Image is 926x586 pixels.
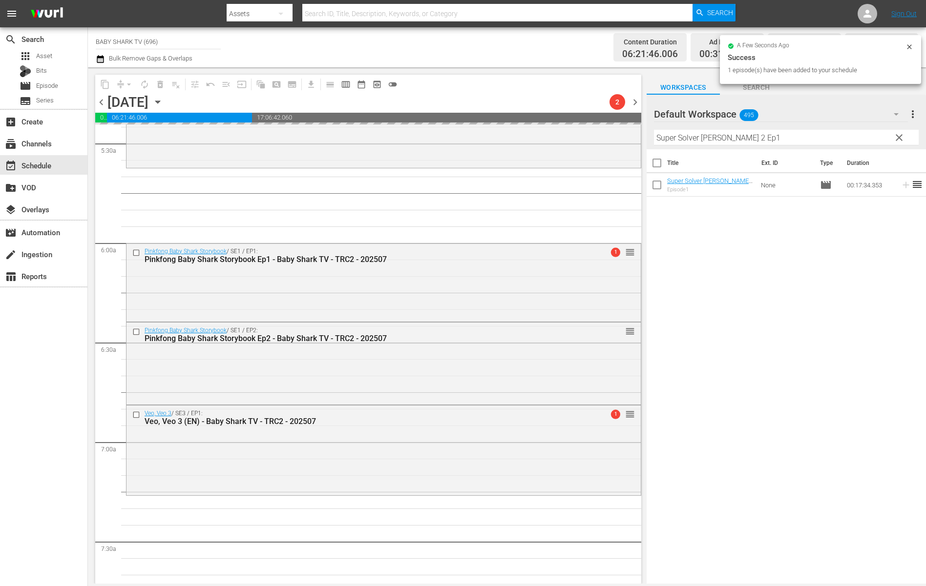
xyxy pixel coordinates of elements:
[622,35,678,49] div: Content Duration
[20,80,31,92] span: Episode
[369,77,385,92] span: View Backup
[654,101,908,128] div: Default Workspace
[814,149,841,177] th: Type
[338,77,354,92] span: Week Calendar View
[891,10,917,18] a: Sign Out
[693,4,736,21] button: Search
[95,113,107,122] span: 00:31:31.934
[728,65,903,75] div: 1 episode(s) have been added to your schedule
[5,204,17,216] span: Overlays
[5,227,17,239] span: Automation
[36,66,47,76] span: Bits
[107,113,252,122] span: 06:21:46.006
[891,129,906,145] button: clear
[20,65,31,77] div: Bits
[145,417,587,426] div: Veo, Veo 3 (EN) - Baby Shark TV - TRC2 - 202507
[737,42,789,50] span: a few seconds ago
[372,80,382,89] span: preview_outlined
[699,35,755,49] div: Ad Duration
[36,81,58,91] span: Episode
[911,179,923,190] span: reorder
[5,249,17,261] span: Ingestion
[252,113,641,122] span: 17:06:42.060
[757,173,816,197] td: None
[95,96,107,108] span: chevron_left
[145,410,171,417] a: Veo, Veo 3
[145,248,227,255] a: Pinkfong Baby Shark Storybook
[152,77,168,92] span: Select an event to delete
[622,49,678,60] span: 06:21:46.006
[145,410,587,426] div: / SE3 / EP1:
[5,182,17,194] span: VOD
[720,81,793,94] span: Search
[756,149,814,177] th: Ext. ID
[907,102,919,126] button: more_vert
[234,77,250,92] span: Update Metadata from Key Asset
[611,247,620,257] span: 1
[354,77,369,92] span: Month Calendar View
[625,409,635,419] button: reorder
[203,77,218,92] span: Revert to Primary Episode
[341,80,351,89] span: calendar_view_week_outlined
[5,34,17,45] span: Search
[107,94,148,110] div: [DATE]
[218,77,234,92] span: Fill episodes with ad slates
[625,326,635,336] button: reorder
[20,50,31,62] span: Asset
[145,327,227,334] a: Pinkfong Baby Shark Storybook
[5,271,17,283] span: Reports
[107,55,192,62] span: Bulk Remove Gaps & Overlaps
[5,138,17,150] span: Channels
[36,51,52,61] span: Asset
[843,173,897,197] td: 00:17:34.353
[20,95,31,107] span: Series
[647,81,720,94] span: Workspaces
[667,149,756,177] th: Title
[699,49,755,60] span: 00:31:31.934
[610,98,625,106] span: 2
[184,75,203,94] span: Customize Events
[113,77,137,92] span: Remove Gaps & Overlaps
[145,255,587,264] div: Pinkfong Baby Shark Storybook Ep1 - Baby Shark TV - TRC2 - 202507
[36,96,54,105] span: Series
[611,409,620,419] span: 1
[728,52,913,63] div: Success
[23,2,70,25] img: ans4CAIJ8jUAAAAAAAAAAAAAAAAAAAAAAAAgQb4GAAAAAAAAAAAAAAAAAAAAAAAAJMjXAAAAAAAAAAAAAAAAAAAAAAAAgAT5G...
[707,4,733,21] span: Search
[137,77,152,92] span: Loop Content
[739,105,758,125] span: 495
[385,77,400,92] span: 24 hours Lineup View is OFF
[6,8,18,20] span: menu
[145,334,587,343] div: Pinkfong Baby Shark Storybook Ep2 - Baby Shark TV - TRC2 - 202507
[820,179,832,191] span: Episode
[5,116,17,128] span: Create
[625,409,635,420] span: reorder
[168,77,184,92] span: Clear Lineup
[625,247,635,258] span: reorder
[901,180,911,190] svg: Add to Schedule
[5,160,17,172] span: Schedule
[629,96,641,108] span: chevron_right
[625,326,635,337] span: reorder
[357,80,366,89] span: date_range_outlined
[388,80,398,89] span: toggle_off
[145,248,587,264] div: / SE1 / EP1:
[841,149,900,177] th: Duration
[667,177,753,199] a: Super Solver [PERSON_NAME] 2 Ep1 - Baby Shark TV - TRC2 - 202507
[893,132,905,143] span: clear
[145,327,587,343] div: / SE1 / EP2:
[907,108,919,120] span: more_vert
[667,186,753,193] div: Episode1
[625,247,635,257] button: reorder
[319,75,338,94] span: Day Calendar View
